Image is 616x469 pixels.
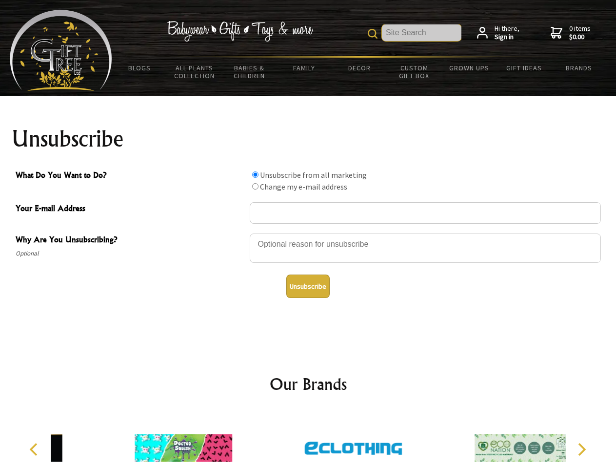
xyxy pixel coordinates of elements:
[477,24,519,42] a: Hi there,Sign in
[16,202,245,216] span: Your E-mail Address
[497,58,552,78] a: Gift Ideas
[387,58,442,86] a: Custom Gift Box
[368,29,378,39] img: product search
[252,171,258,178] input: What Do You Want to Do?
[441,58,497,78] a: Grown Ups
[16,234,245,248] span: Why Are You Unsubscribing?
[286,275,330,298] button: Unsubscribe
[260,182,347,192] label: Change my e-mail address
[112,58,167,78] a: BLOGS
[16,169,245,183] span: What Do You Want to Do?
[222,58,277,86] a: Babies & Children
[252,183,258,190] input: What Do You Want to Do?
[260,170,367,180] label: Unsubscribe from all marketing
[495,24,519,42] span: Hi there,
[250,234,601,263] textarea: Why Are You Unsubscribing?
[10,10,112,91] img: Babyware - Gifts - Toys and more...
[20,372,597,396] h2: Our Brands
[332,58,387,78] a: Decor
[167,58,222,86] a: All Plants Collection
[569,33,591,42] strong: $0.00
[250,202,601,224] input: Your E-mail Address
[12,127,605,150] h1: Unsubscribe
[16,248,245,259] span: Optional
[167,21,313,42] img: Babywear - Gifts - Toys & more
[571,439,592,460] button: Next
[382,24,461,41] input: Site Search
[277,58,332,78] a: Family
[569,24,591,42] span: 0 items
[24,439,46,460] button: Previous
[551,24,591,42] a: 0 items$0.00
[495,33,519,42] strong: Sign in
[552,58,607,78] a: Brands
